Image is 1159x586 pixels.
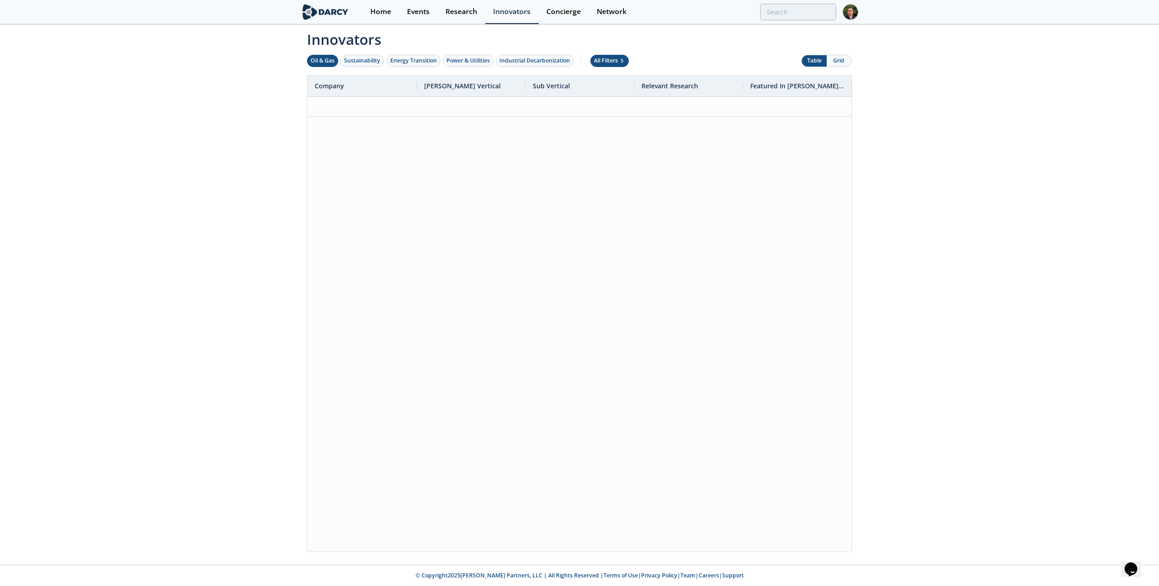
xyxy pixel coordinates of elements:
[311,57,335,65] div: Oil & Gas
[750,82,844,90] span: Featured In [PERSON_NAME] Live
[594,57,625,65] div: All Filters
[603,572,638,579] a: Terms of Use
[760,4,836,20] input: Advanced Search
[301,4,350,20] img: logo-wide.svg
[533,82,570,90] span: Sub Vertical
[307,55,338,67] button: Oil & Gas
[493,8,531,15] div: Innovators
[642,82,698,90] span: Relevant Research
[407,8,430,15] div: Events
[827,55,852,67] button: Grid
[387,55,441,67] button: Energy Transition
[641,572,677,579] a: Privacy Policy
[1121,550,1150,577] iframe: chat widget
[499,57,570,65] div: Industrial Decarbonization
[370,8,391,15] div: Home
[722,572,744,579] a: Support
[390,57,437,65] div: Energy Transition
[301,25,858,50] span: Innovators
[344,57,380,65] div: Sustainability
[443,55,493,67] button: Power & Utilities
[244,572,915,580] p: © Copyright 2025 [PERSON_NAME] Partners, LLC | All Rights Reserved | | | | |
[315,82,344,90] span: Company
[496,55,574,67] button: Industrial Decarbonization
[445,8,477,15] div: Research
[619,58,625,64] span: 5
[597,8,627,15] div: Network
[446,57,490,65] div: Power & Utilities
[680,572,695,579] a: Team
[802,55,827,67] button: Table
[424,82,501,90] span: [PERSON_NAME] Vertical
[699,572,719,579] a: Careers
[340,55,384,67] button: Sustainability
[590,55,629,67] button: All Filters 5
[546,8,581,15] div: Concierge
[843,4,858,20] img: Profile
